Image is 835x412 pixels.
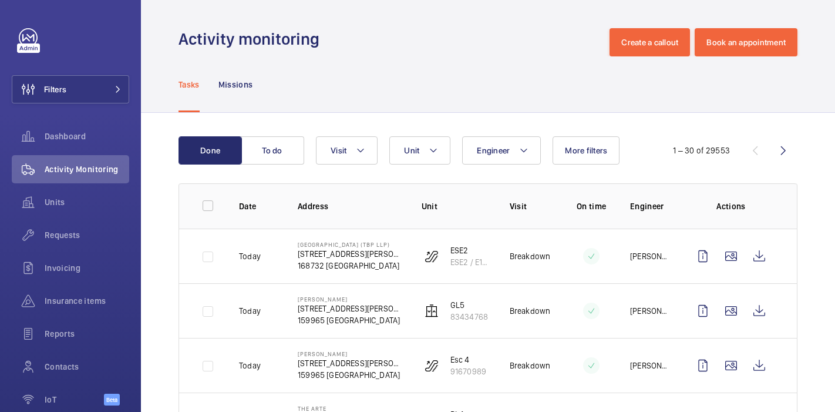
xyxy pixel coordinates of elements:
p: [PERSON_NAME] [630,360,670,371]
p: [PERSON_NAME] [630,305,670,317]
span: Requests [45,229,129,241]
span: Insurance items [45,295,129,307]
button: Done [179,136,242,165]
p: Esc 4 [450,354,486,366]
p: 168732 [GEOGRAPHIC_DATA] [298,260,403,272]
span: Engineer [477,146,510,155]
div: 1 – 30 of 29553 [673,145,730,156]
span: Dashboard [45,130,129,142]
button: Engineer [462,136,541,165]
p: 83434768 [450,311,488,323]
p: GL5 [450,299,488,311]
span: Unit [404,146,419,155]
p: ESE2 [450,244,491,256]
button: More filters [553,136,619,165]
p: [STREET_ADDRESS][PERSON_NAME] [298,303,403,314]
span: Activity Monitoring [45,163,129,175]
p: [STREET_ADDRESS][PERSON_NAME] [298,248,403,260]
p: Today [239,360,261,371]
p: Tasks [179,79,200,91]
button: Visit [316,136,378,165]
button: To do [241,136,304,165]
p: Breakdown [510,305,551,317]
p: [PERSON_NAME] [630,250,670,262]
p: Missions [218,79,253,91]
p: On time [571,200,611,212]
p: [STREET_ADDRESS][PERSON_NAME] [298,357,403,369]
p: [PERSON_NAME] [298,350,403,357]
p: 159965 [GEOGRAPHIC_DATA] [298,369,403,381]
span: Contacts [45,361,129,373]
span: More filters [565,146,607,155]
span: IoT [45,394,104,406]
span: Units [45,196,129,208]
p: Today [239,305,261,317]
p: Engineer [630,200,670,212]
p: 159965 [GEOGRAPHIC_DATA] [298,314,403,326]
p: Date [239,200,279,212]
p: Visit [510,200,553,212]
p: [GEOGRAPHIC_DATA] (TBP LLP) [298,241,403,248]
p: Breakdown [510,360,551,371]
p: 91670989 [450,366,486,377]
span: Reports [45,328,129,340]
p: Actions [689,200,773,212]
span: Visit [331,146,346,155]
button: Unit [389,136,450,165]
p: Today [239,250,261,262]
p: Unit [422,200,491,212]
button: Filters [12,75,129,103]
p: ESE2 / E1839 [450,256,491,268]
span: Invoicing [45,262,129,274]
span: Filters [44,83,66,95]
p: [PERSON_NAME] [298,296,403,303]
img: escalator.svg [425,359,439,373]
p: Breakdown [510,250,551,262]
button: Book an appointment [695,28,797,56]
img: escalator.svg [425,249,439,263]
h1: Activity monitoring [179,28,326,50]
span: Beta [104,394,120,406]
p: The Arte [298,405,400,412]
button: Create a callout [610,28,690,56]
img: elevator.svg [425,304,439,318]
p: Address [298,200,403,212]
